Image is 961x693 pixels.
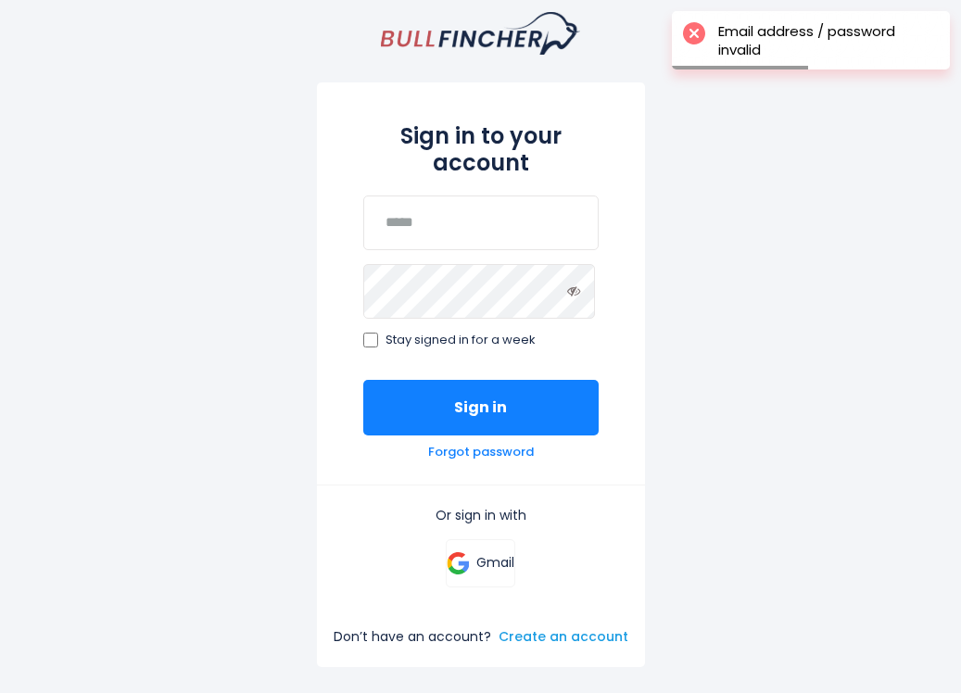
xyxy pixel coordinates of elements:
[499,628,628,645] a: Create an account
[718,22,939,58] div: Email address / password invalid
[363,123,599,177] h2: Sign in to your account
[381,12,580,55] a: homepage
[446,539,515,587] a: Gmail
[334,628,491,645] p: Don’t have an account?
[386,333,536,348] span: Stay signed in for a week
[476,554,514,571] p: Gmail
[363,507,599,523] p: Or sign in with
[363,380,599,435] button: Sign in
[363,333,378,347] input: Stay signed in for a week
[428,445,534,460] a: Forgot password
